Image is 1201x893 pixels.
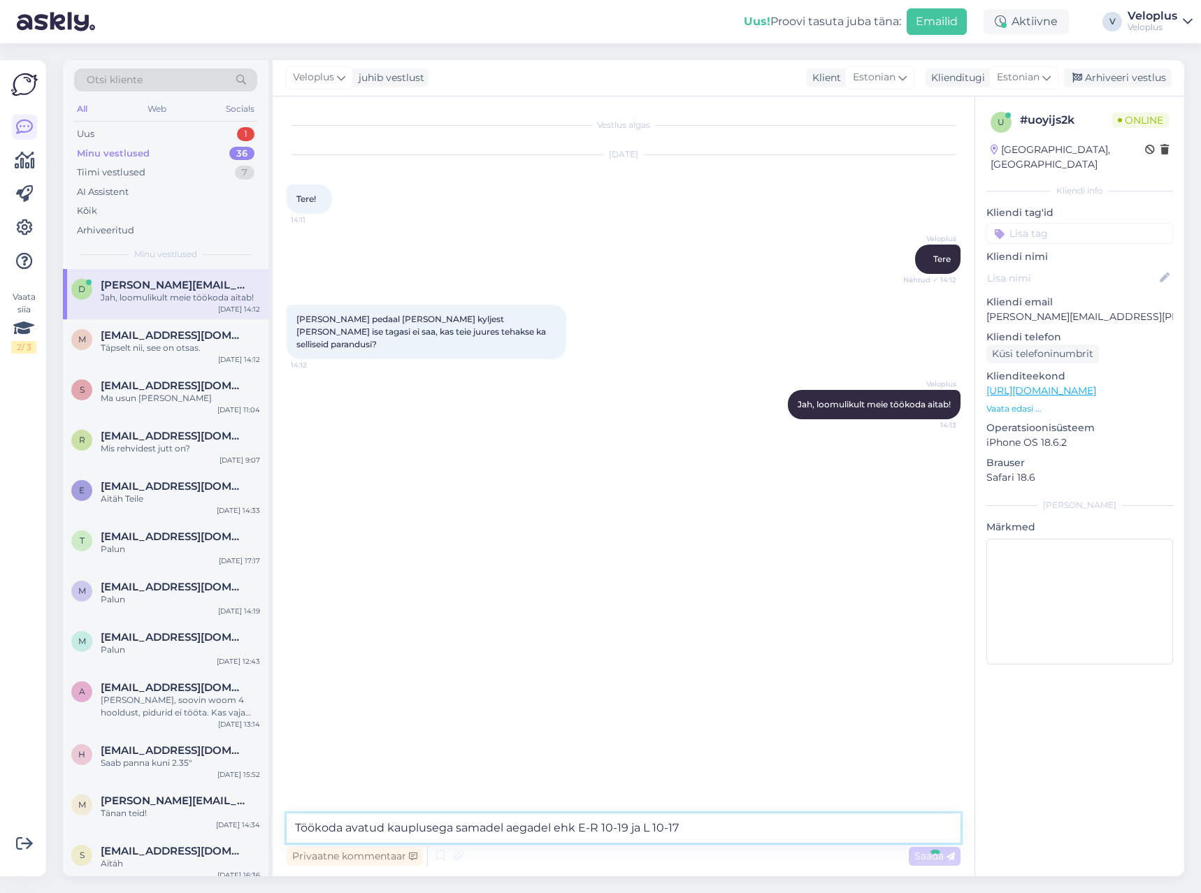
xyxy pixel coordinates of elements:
[997,70,1040,85] span: Estonian
[296,314,548,349] span: [PERSON_NAME] pedaal [PERSON_NAME] kyljest [PERSON_NAME] ise tagasi ei saa, kas teie juures tehak...
[904,379,956,389] span: Veloplus
[217,870,260,880] div: [DATE] 16:36
[87,73,143,87] span: Otsi kliente
[998,117,1005,127] span: u
[807,71,841,85] div: Klient
[986,421,1173,435] p: Operatsioonisüsteem
[991,143,1145,172] div: [GEOGRAPHIC_DATA], [GEOGRAPHIC_DATA]
[217,405,260,415] div: [DATE] 11:04
[216,820,260,830] div: [DATE] 14:34
[220,455,260,465] div: [DATE] 9:07
[101,757,260,769] div: Saab panna kuni 2.35"
[101,279,246,291] span: dagmar.reinolt@gmail.com
[1064,68,1172,87] div: Arhiveeri vestlus
[798,399,951,409] span: Jah, loomulikult meie töökoda aitab!
[217,656,260,667] div: [DATE] 12:43
[217,505,260,516] div: [DATE] 14:33
[293,70,334,85] span: Veloplus
[1128,22,1177,33] div: Veloplus
[78,284,85,294] span: d
[101,794,246,807] span: marion.ressar@gmail.com
[101,845,246,857] span: scottmegusto@gmail.com
[101,593,260,606] div: Palun
[986,344,1099,363] div: Küsi telefoninumbrit
[903,275,956,285] span: Nähtud ✓ 14:12
[986,456,1173,470] p: Brauser
[101,442,260,455] div: Mis rehvidest jutt on?
[984,9,1069,34] div: Aktiivne
[291,215,343,225] span: 14:11
[11,341,36,354] div: 2 / 3
[1128,10,1193,33] a: VeloplusVeloplus
[291,360,343,370] span: 14:12
[101,631,246,644] span: mihkelagarmaa@gmail.com
[986,310,1173,324] p: [PERSON_NAME][EMAIL_ADDRESS][PERSON_NAME][DOMAIN_NAME]
[101,681,246,694] span: andrap15@gmail.com
[987,270,1157,286] input: Lisa nimi
[219,556,260,566] div: [DATE] 17:17
[904,233,956,244] span: Veloplus
[80,535,85,546] span: t
[77,204,97,218] div: Kõik
[101,379,246,392] span: siim.rooba@gmail.com
[101,329,246,342] span: Matiivanov1990@gmail.com
[986,435,1173,450] p: iPhone OS 18.6.2
[218,606,260,616] div: [DATE] 14:19
[79,485,85,495] span: e
[77,127,94,141] div: Uus
[101,530,246,543] span: toomrobin@gmail.com
[101,430,246,442] span: romusele78@gmail.com
[11,71,38,98] img: Askly Logo
[744,13,901,30] div: Proovi tasuta juba täna:
[986,205,1173,220] p: Kliendi tag'id
[79,435,85,445] span: r
[237,127,254,141] div: 1
[986,330,1173,344] p: Kliendi telefon
[287,119,961,131] div: Vestlus algas
[235,166,254,180] div: 7
[229,147,254,161] div: 36
[101,392,260,405] div: Ma usun [PERSON_NAME]
[74,100,90,118] div: All
[101,807,260,820] div: Tänan teid!
[101,644,260,656] div: Palun
[218,304,260,314] div: [DATE] 14:12
[77,224,134,238] div: Arhiveeritud
[78,586,86,596] span: m
[986,499,1173,511] div: [PERSON_NAME]
[145,100,169,118] div: Web
[217,769,260,780] div: [DATE] 15:52
[77,166,145,180] div: Tiimi vestlused
[986,295,1173,310] p: Kliendi email
[80,384,85,395] span: s
[78,636,86,646] span: m
[1102,12,1122,31] div: V
[77,185,129,199] div: AI Assistent
[853,70,896,85] span: Estonian
[744,15,770,28] b: Uus!
[907,8,967,35] button: Emailid
[78,334,86,344] span: M
[101,744,246,757] span: herko88@hot.ee
[101,857,260,870] div: Aitäh
[986,369,1173,384] p: Klienditeekond
[926,71,985,85] div: Klienditugi
[287,148,961,161] div: [DATE]
[986,184,1173,197] div: Kliendi info
[77,147,150,161] div: Minu vestlused
[986,520,1173,535] p: Märkmed
[101,291,260,304] div: Jah, loomulikult meie töökoda aitab!
[353,71,424,85] div: juhib vestlust
[79,686,85,697] span: a
[933,254,951,264] span: Tere
[1020,112,1112,129] div: # uoyijs2k
[101,480,246,493] span: eliiskoit1996@gmail.com
[101,543,260,556] div: Palun
[986,402,1173,415] p: Vaata edasi ...
[986,384,1096,397] a: [URL][DOMAIN_NAME]
[986,249,1173,264] p: Kliendi nimi
[78,799,86,810] span: m
[296,194,316,204] span: Tere!
[986,223,1173,244] input: Lisa tag
[101,493,260,505] div: Aitäh Teile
